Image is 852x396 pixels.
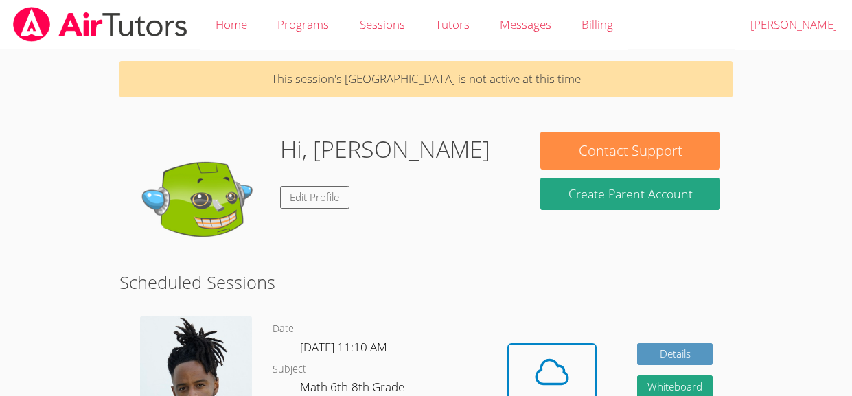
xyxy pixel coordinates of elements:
[119,269,733,295] h2: Scheduled Sessions
[280,186,350,209] a: Edit Profile
[119,61,733,97] p: This session's [GEOGRAPHIC_DATA] is not active at this time
[540,132,720,170] button: Contact Support
[273,361,306,378] dt: Subject
[132,132,269,269] img: default.png
[273,321,294,338] dt: Date
[637,343,713,366] a: Details
[280,132,490,167] h1: Hi, [PERSON_NAME]
[12,7,189,42] img: airtutors_banner-c4298cdbf04f3fff15de1276eac7730deb9818008684d7c2e4769d2f7ddbe033.png
[540,178,720,210] button: Create Parent Account
[500,16,551,32] span: Messages
[300,339,387,355] span: [DATE] 11:10 AM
